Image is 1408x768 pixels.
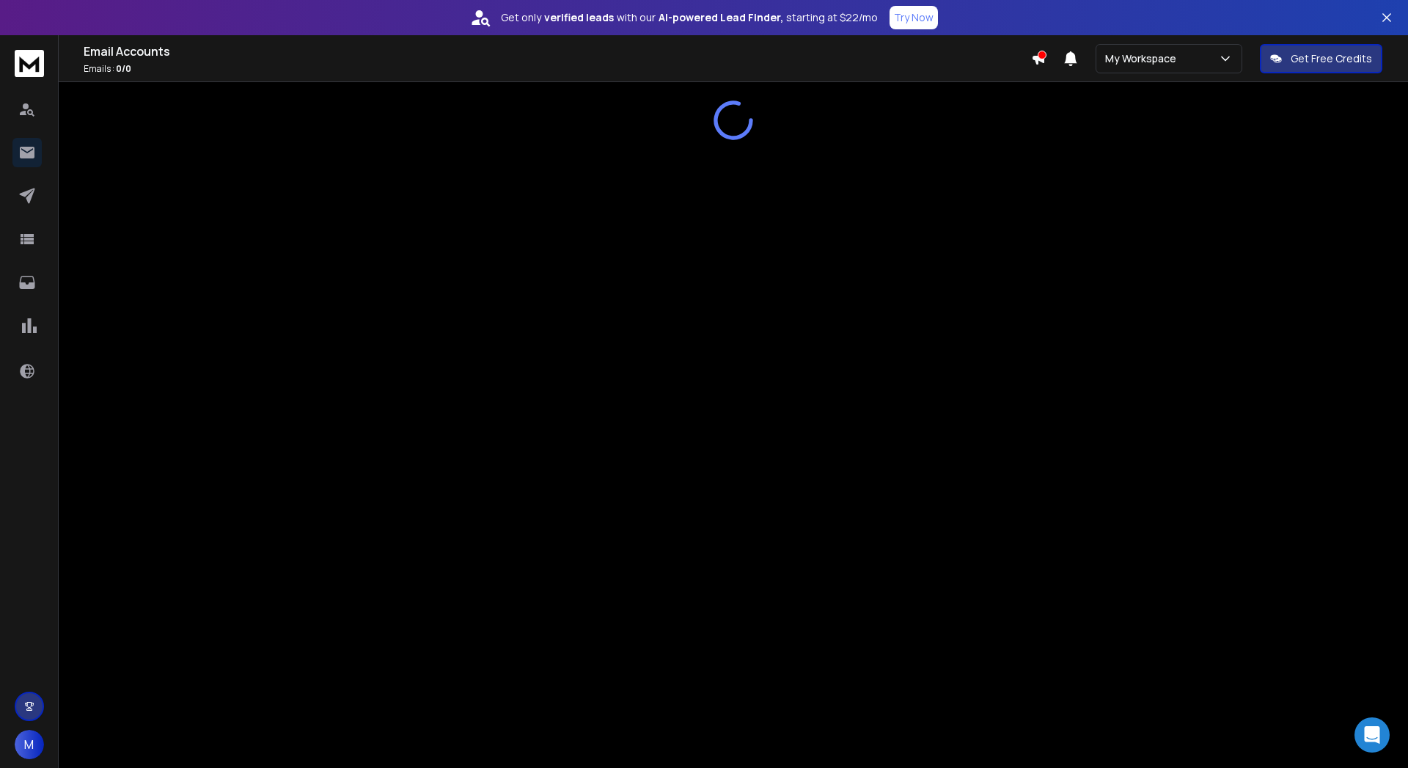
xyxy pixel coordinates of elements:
p: Try Now [894,10,934,25]
p: Emails : [84,63,1031,75]
img: logo [15,50,44,77]
div: Open Intercom Messenger [1354,717,1390,753]
strong: AI-powered Lead Finder, [659,10,783,25]
p: My Workspace [1105,51,1182,66]
strong: verified leads [544,10,614,25]
button: Get Free Credits [1260,44,1382,73]
h1: Email Accounts [84,43,1031,60]
button: M [15,730,44,759]
button: Try Now [890,6,938,29]
p: Get Free Credits [1291,51,1372,66]
p: Get only with our starting at $22/mo [501,10,878,25]
span: 0 / 0 [116,62,131,75]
